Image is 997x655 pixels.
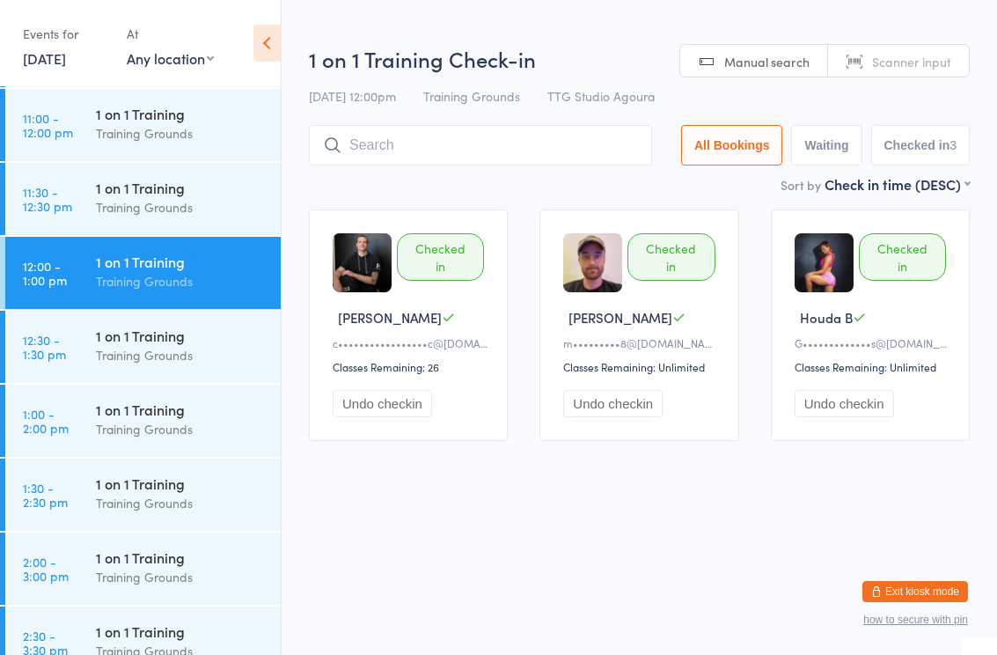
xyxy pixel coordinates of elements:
div: Checked in [627,233,715,281]
div: G•••••••••••••s@[DOMAIN_NAME] [795,335,951,350]
div: Checked in [397,233,484,281]
button: Undo checkin [333,390,432,417]
button: how to secure with pin [863,614,968,626]
button: Waiting [791,125,861,166]
div: Training Grounds [96,197,266,217]
a: 2:00 -3:00 pm1 on 1 TrainingTraining Grounds [5,533,281,605]
time: 12:00 - 1:00 pm [23,259,67,287]
time: 1:00 - 2:00 pm [23,407,69,435]
div: Classes Remaining: Unlimited [795,359,951,374]
div: c•••••••••••••••••c@[DOMAIN_NAME] [333,335,489,350]
div: m•••••••••8@[DOMAIN_NAME] [563,335,720,350]
label: Sort by [781,176,821,194]
time: 12:30 - 1:30 pm [23,333,66,361]
div: 1 on 1 Training [96,326,266,345]
a: 12:30 -1:30 pm1 on 1 TrainingTraining Grounds [5,311,281,383]
div: At [127,19,214,48]
a: 1:30 -2:30 pm1 on 1 TrainingTraining Grounds [5,459,281,531]
button: Undo checkin [563,390,663,417]
div: Check in time (DESC) [825,174,970,194]
div: Any location [127,48,214,68]
div: 1 on 1 Training [96,622,266,641]
div: 1 on 1 Training [96,548,266,567]
img: image1720832138.png [333,233,392,292]
div: Training Grounds [96,567,266,587]
button: Exit kiosk mode [862,581,968,602]
span: TTG Studio Agoura [547,87,655,105]
a: 1:00 -2:00 pm1 on 1 TrainingTraining Grounds [5,385,281,457]
div: 1 on 1 Training [96,178,266,197]
time: 11:00 - 12:00 pm [23,111,73,139]
a: 11:30 -12:30 pm1 on 1 TrainingTraining Grounds [5,163,281,235]
img: image1720652513.png [563,233,622,292]
div: Training Grounds [96,271,266,291]
div: Training Grounds [96,419,266,439]
span: Training Grounds [423,87,520,105]
a: [DATE] [23,48,66,68]
time: 11:30 - 12:30 pm [23,185,72,213]
h2: 1 on 1 Training Check-in [309,44,970,73]
div: Training Grounds [96,123,266,144]
time: 1:30 - 2:30 pm [23,481,68,509]
span: Scanner input [872,53,951,70]
div: Classes Remaining: Unlimited [563,359,720,374]
span: Manual search [724,53,810,70]
a: 11:00 -12:00 pm1 on 1 TrainingTraining Grounds [5,89,281,161]
button: Undo checkin [795,390,894,417]
div: 1 on 1 Training [96,104,266,123]
div: Training Grounds [96,345,266,365]
div: Checked in [859,233,946,281]
button: Checked in3 [871,125,971,166]
span: [PERSON_NAME] [338,308,442,327]
div: Training Grounds [96,493,266,513]
a: 12:00 -1:00 pm1 on 1 TrainingTraining Grounds [5,237,281,309]
span: [DATE] 12:00pm [309,87,396,105]
div: Events for [23,19,109,48]
span: Houda B [800,308,853,327]
div: 1 on 1 Training [96,400,266,419]
div: 3 [949,138,957,152]
input: Search [309,125,652,166]
button: All Bookings [681,125,783,166]
img: image1720831047.png [795,233,854,292]
div: 1 on 1 Training [96,474,266,493]
span: [PERSON_NAME] [568,308,672,327]
time: 2:00 - 3:00 pm [23,555,69,583]
div: 1 on 1 Training [96,252,266,271]
div: Classes Remaining: 26 [333,359,489,374]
